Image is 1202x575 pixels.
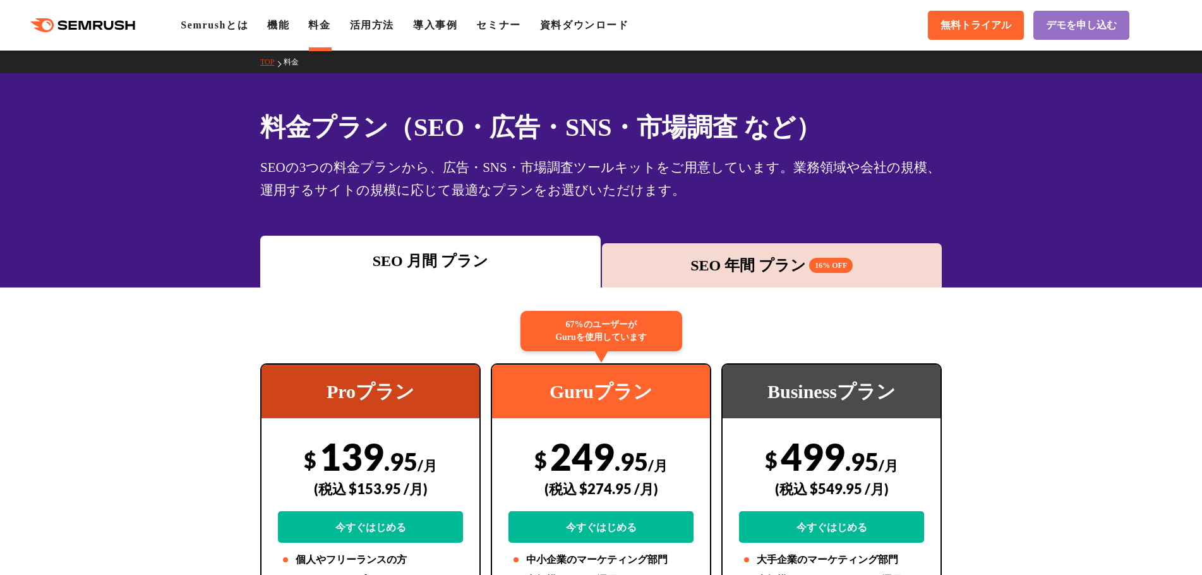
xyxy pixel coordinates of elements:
span: /月 [648,457,668,474]
div: SEOの3つの料金プランから、広告・SNS・市場調査ツールキットをご用意しています。業務領域や会社の規模、運用するサイトの規模に応じて最適なプランをお選びいただけます。 [260,156,942,202]
span: /月 [879,457,898,474]
div: (税込 $153.95 /月) [278,466,463,511]
a: 料金 [284,57,308,66]
a: 今すぐはじめる [739,511,924,543]
a: Semrushとは [181,20,248,30]
a: 今すぐはじめる [508,511,694,543]
div: (税込 $274.95 /月) [508,466,694,511]
span: 16% OFF [809,258,853,273]
li: 個人やフリーランスの方 [278,552,463,567]
span: $ [534,447,547,473]
a: セミナー [476,20,520,30]
span: .95 [845,447,879,476]
div: (税込 $549.95 /月) [739,466,924,511]
div: 249 [508,434,694,543]
div: SEO 月間 プラン [267,250,594,272]
a: 導入事例 [413,20,457,30]
li: 大手企業のマーケティング部門 [739,552,924,567]
div: SEO 年間 プラン [608,254,936,277]
div: 139 [278,434,463,543]
div: Proプラン [261,365,479,418]
span: $ [765,447,778,473]
a: TOP [260,57,284,66]
a: 機能 [267,20,289,30]
span: 無料トライアル [941,19,1011,32]
a: 資料ダウンロード [540,20,629,30]
span: デモを申し込む [1046,19,1117,32]
div: Businessプラン [723,365,941,418]
div: Guruプラン [492,365,710,418]
div: 499 [739,434,924,543]
a: 料金 [308,20,330,30]
span: .95 [615,447,648,476]
li: 中小企業のマーケティング部門 [508,552,694,567]
a: 活用方法 [350,20,394,30]
a: 無料トライアル [928,11,1024,40]
a: デモを申し込む [1033,11,1129,40]
span: /月 [418,457,437,474]
div: 67%のユーザーが Guruを使用しています [520,311,682,351]
span: $ [304,447,316,473]
a: 今すぐはじめる [278,511,463,543]
span: .95 [384,447,418,476]
h1: 料金プラン（SEO・広告・SNS・市場調査 など） [260,109,942,146]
